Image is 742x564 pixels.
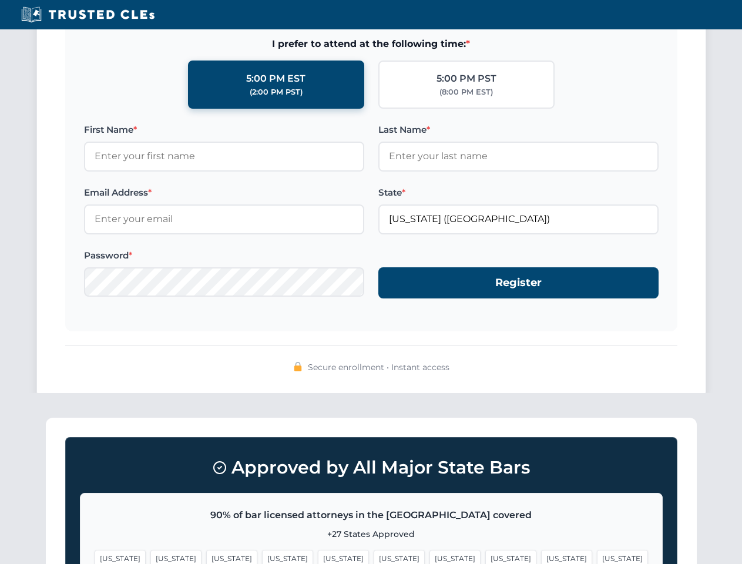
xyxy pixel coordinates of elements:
[84,36,659,52] span: I prefer to attend at the following time:
[84,186,364,200] label: Email Address
[293,362,303,371] img: 🔒
[378,123,659,137] label: Last Name
[439,86,493,98] div: (8:00 PM EST)
[378,186,659,200] label: State
[378,204,659,234] input: Florida (FL)
[437,71,496,86] div: 5:00 PM PST
[95,508,648,523] p: 90% of bar licensed attorneys in the [GEOGRAPHIC_DATA] covered
[378,142,659,171] input: Enter your last name
[84,123,364,137] label: First Name
[80,452,663,484] h3: Approved by All Major State Bars
[84,142,364,171] input: Enter your first name
[250,86,303,98] div: (2:00 PM PST)
[378,267,659,298] button: Register
[308,361,449,374] span: Secure enrollment • Instant access
[95,528,648,540] p: +27 States Approved
[84,204,364,234] input: Enter your email
[18,6,158,23] img: Trusted CLEs
[246,71,305,86] div: 5:00 PM EST
[84,249,364,263] label: Password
